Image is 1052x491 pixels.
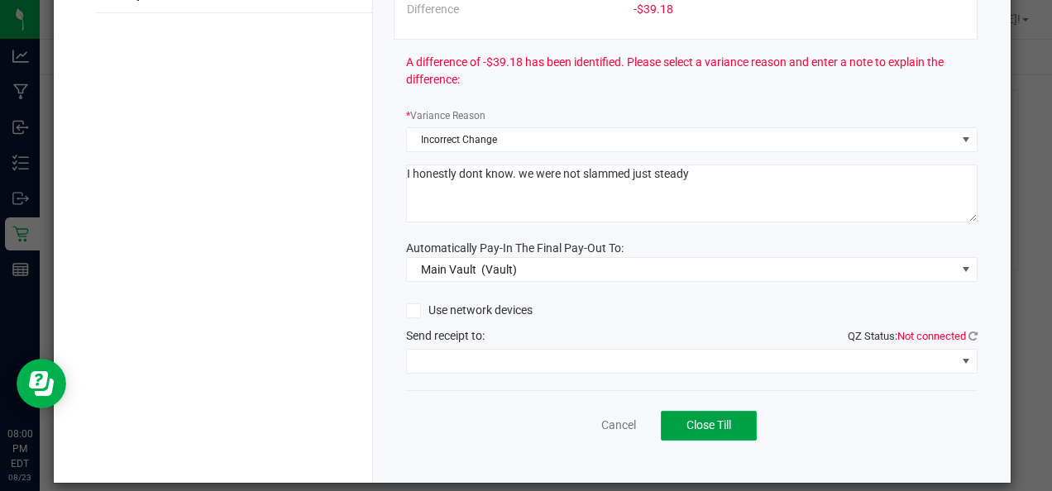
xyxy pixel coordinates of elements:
[686,418,731,431] span: Close Till
[17,359,66,408] iframe: Resource center
[421,263,476,276] span: Main Vault
[634,1,673,18] span: -$39.18
[897,330,966,342] span: Not connected
[407,128,956,151] span: Incorrect Change
[661,411,757,441] button: Close Till
[407,1,459,18] span: Difference
[406,302,533,319] label: Use network devices
[848,330,978,342] span: QZ Status:
[406,329,485,342] span: Send receipt to:
[406,54,978,88] span: A difference of -$39.18 has been identified. Please select a variance reason and enter a note to ...
[406,241,624,255] span: Automatically Pay-In The Final Pay-Out To:
[601,417,636,434] a: Cancel
[481,263,517,276] span: (Vault)
[406,108,485,123] label: Variance Reason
